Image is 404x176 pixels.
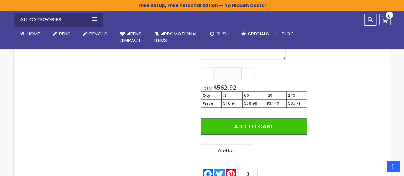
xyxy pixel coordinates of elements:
span: $ [213,83,236,92]
a: - [201,67,213,80]
div: 12 [223,93,241,98]
a: Home [14,27,46,41]
a: 4PROMOTIONALITEMS [148,27,204,48]
a: Pens [46,27,77,41]
span: Total: [201,85,213,91]
a: 4Pens4impact [114,27,148,48]
button: Add to Cart [201,118,307,135]
div: 60 [244,93,263,98]
strong: Price: [202,101,214,106]
div: $39.99 [244,101,263,106]
a: Pencils [77,27,114,41]
span: 4Pens 4impact [120,30,141,43]
div: 240 [288,93,305,98]
span: Specials [248,30,269,37]
div: $35.71 [288,101,305,106]
strong: Qty: [202,93,211,98]
a: Specials [235,27,275,41]
a: Rush [204,27,235,41]
div: 120 [266,93,285,98]
div: $46.91 [223,101,241,106]
span: Pencils [89,30,107,37]
span: 562.92 [217,83,236,92]
span: 0 [388,13,391,19]
span: Add to Cart [234,122,274,130]
div: $37.43 [266,101,285,106]
span: Home [27,30,40,37]
span: Blog [282,30,294,37]
span: Pens [59,30,70,37]
a: Blog [275,27,301,41]
div: All Categories [14,13,103,27]
span: Rush [217,30,229,37]
span: Wish List [201,144,252,157]
a: 0 [379,14,391,25]
a: Wish List [201,144,254,157]
span: 4PROMOTIONAL ITEMS [154,30,197,43]
a: + [241,67,254,80]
